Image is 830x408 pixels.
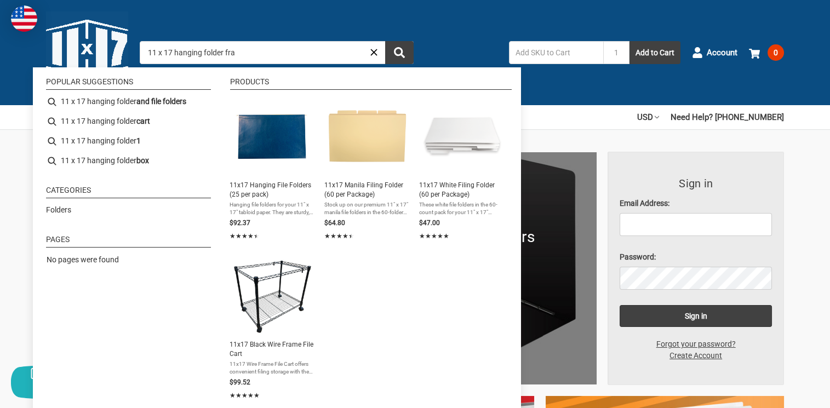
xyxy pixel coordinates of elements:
[42,131,215,151] li: 11 x 17 hanging folder 1
[320,92,415,246] li: 11x17 Manila Filing Folder (60 per Package)
[136,116,150,127] b: cart
[692,38,737,67] a: Account
[11,365,159,400] button: Chat offline leave a message
[230,256,316,401] a: 11x17 Black Wire Frame File Cart11x17 Black Wire Frame File Cart11x17 Wire Frame File Cart offers...
[620,305,772,327] input: Sign in
[140,41,414,64] input: Search by keyword, brand or SKU
[419,96,505,242] a: 11x17 White Filing Folder (60 per Package)11x17 White Filing Folder (60 per Package)These white f...
[707,47,737,59] span: Account
[419,181,505,199] span: 11x17 White Filing Folder (60 per Package)
[419,219,440,227] span: $47.00
[509,41,603,64] input: Add SKU to Cart
[230,181,316,199] span: 11x17 Hanging File Folders (25 per pack)
[11,5,37,32] img: duty and tax information for United States
[46,235,211,248] li: Pages
[230,378,250,386] span: $99.52
[230,360,316,376] span: 11x17 Wire Frame File Cart offers convenient filing storage with the capability of rolling the ca...
[230,201,316,216] span: Hanging file folders for your 11" x 17" tabloid paper. They are sturdy, hanging folders by [PERSO...
[42,151,215,171] li: 11 x 17 hanging folder box
[749,38,784,67] a: 0
[46,186,211,198] li: Categories
[42,200,215,220] li: Folders
[230,96,316,242] a: 11x17 Hanging File Folders11x17 Hanging File Folders (25 per pack)Hanging file folders for your 1...
[629,41,680,64] button: Add to Cart
[233,256,312,335] img: 11x17 Black Wire Frame File Cart
[230,78,512,90] li: Products
[136,96,186,107] b: and file folders
[419,231,449,241] span: ★★★★★
[637,105,659,129] a: USD
[225,92,320,246] li: 11x17 Hanging File Folders (25 per pack)
[46,78,211,90] li: Popular suggestions
[324,181,410,199] span: 11x17 Manila Filing Folder (60 per Package)
[328,96,407,176] img: 11x17 Manila Filing Folder (60 per Package)
[415,92,510,246] li: 11x17 White Filing Folder (60 per Package)
[650,338,742,350] a: Forgot your password?
[324,219,345,227] span: $64.80
[324,231,354,241] span: ★★★★★
[46,204,71,216] a: Folders
[620,251,772,263] label: Password:
[620,175,772,192] h3: Sign in
[230,340,316,359] span: 11x17 Black Wire Frame File Cart
[324,201,410,216] span: Stock up on our premium 11" x 17" manila file folders in the 60-folder pack from 11x17. These are...
[768,44,784,61] span: 0
[233,96,312,176] img: 11x17 Hanging File Folders
[324,96,410,242] a: 11x17 Manila Filing Folder (60 per Package)11x17 Manila Filing Folder (60 per Package)Stock up on...
[230,390,260,400] span: ★★★★★
[42,92,215,112] li: 11 x 17 hanging folder and file folders
[42,112,215,131] li: 11 x 17 hanging folder cart
[422,96,502,176] img: 11x17 White Filing Folder (60 per Package)
[368,47,380,58] a: Close
[230,231,260,241] span: ★★★★★
[671,105,784,129] a: Need Help? [PHONE_NUMBER]
[225,251,320,406] li: 11x17 Black Wire Frame File Cart
[46,12,128,94] img: 11x17.com
[230,219,250,227] span: $92.37
[663,350,728,361] a: Create Account
[419,201,505,216] span: These white file folders in the 60-count pack for your 11" x 17" paperwork will keep you organize...
[136,155,149,166] b: box
[136,135,141,147] b: 1
[620,198,772,209] label: Email Address:
[47,255,119,264] span: No pages were found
